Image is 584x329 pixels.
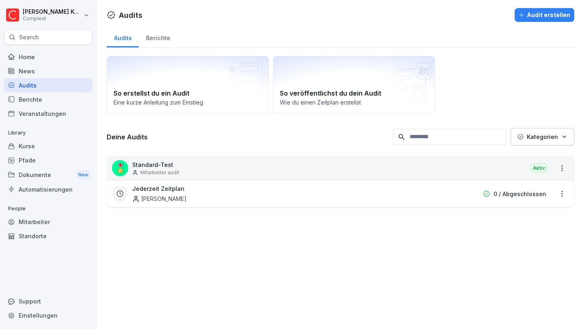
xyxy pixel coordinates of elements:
a: Audits [4,78,92,92]
a: So veröffentlichst du dein AuditWie du einen Zeitplan erstellst [273,56,435,113]
p: Search [19,33,39,41]
h2: So veröffentlichst du dein Audit [280,88,428,98]
a: Veranstaltungen [4,107,92,121]
h3: Deine Audits [107,132,389,141]
p: Mitarbeiter audit [140,169,179,176]
p: Standard-Test [132,160,179,169]
a: DokumenteNew [4,167,92,182]
a: Berichte [4,92,92,107]
a: Berichte [139,27,177,47]
a: Kurse [4,139,92,153]
p: [PERSON_NAME] Kohler [23,9,82,15]
div: Aktiv [530,163,548,173]
div: 🎖️ [112,160,128,176]
a: Audits [107,27,139,47]
h3: Jederzeit Zeitplan [132,184,185,193]
a: Einstellungen [4,308,92,323]
div: New [76,170,90,179]
p: Compleat [23,16,82,21]
div: Dokumente [4,167,92,182]
p: Eine kurze Anleitung zum Einstieg [114,98,262,107]
a: Standorte [4,229,92,243]
a: News [4,64,92,78]
p: Kategorien [527,132,558,141]
p: 0 / Abgeschlossen [494,190,546,198]
a: So erstellst du ein AuditEine kurze Anleitung zum Einstieg [107,56,269,113]
button: Audit erstellen [515,8,574,22]
a: Pfade [4,153,92,167]
p: Library [4,126,92,139]
div: Audit erstellen [519,11,570,19]
div: Support [4,294,92,308]
a: Mitarbeiter [4,215,92,229]
a: Home [4,50,92,64]
p: Wie du einen Zeitplan erstellst [280,98,428,107]
p: People [4,202,92,215]
button: Kategorien [511,128,574,145]
h2: So erstellst du ein Audit [114,88,262,98]
div: [PERSON_NAME] [132,194,187,203]
a: Automatisierungen [4,182,92,197]
h1: Audits [119,10,142,21]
